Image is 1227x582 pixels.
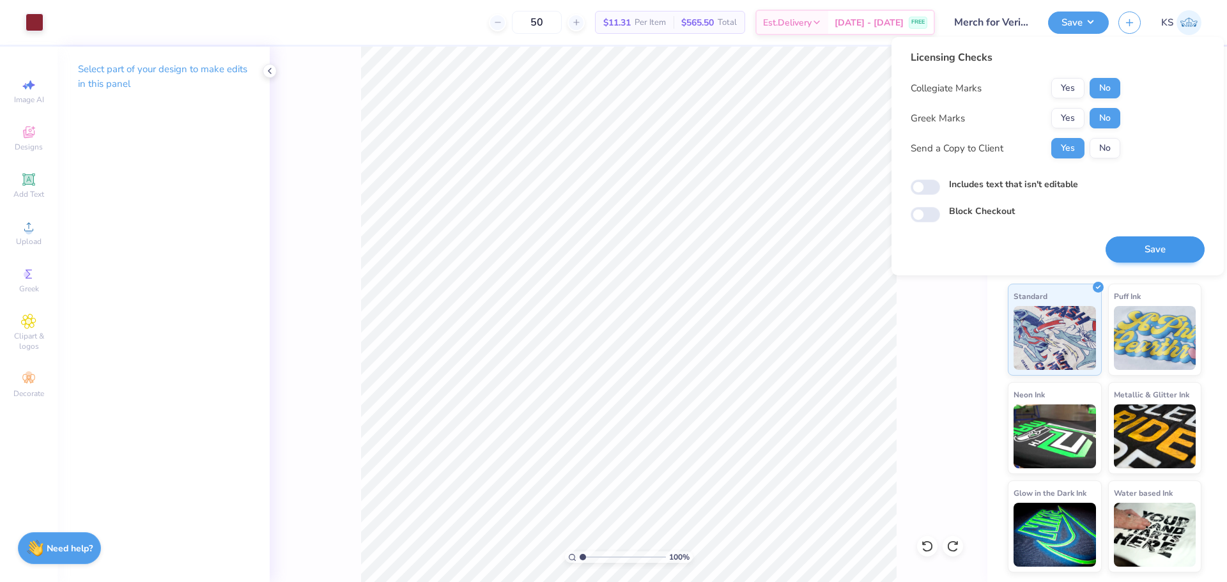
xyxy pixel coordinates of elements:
[949,204,1015,218] label: Block Checkout
[16,236,42,247] span: Upload
[911,81,982,96] div: Collegiate Marks
[1014,503,1096,567] img: Glow in the Dark Ink
[1114,404,1196,468] img: Metallic & Glitter Ink
[835,16,904,29] span: [DATE] - [DATE]
[15,142,43,152] span: Designs
[78,62,249,91] p: Select part of your design to make edits in this panel
[945,10,1038,35] input: Untitled Design
[13,388,44,399] span: Decorate
[635,16,666,29] span: Per Item
[47,542,93,555] strong: Need help?
[1014,388,1045,401] span: Neon Ink
[1114,486,1173,500] span: Water based Ink
[911,111,965,126] div: Greek Marks
[1090,78,1120,98] button: No
[603,16,631,29] span: $11.31
[1051,138,1084,158] button: Yes
[681,16,714,29] span: $565.50
[1161,15,1173,30] span: KS
[1090,108,1120,128] button: No
[1114,306,1196,370] img: Puff Ink
[1114,388,1189,401] span: Metallic & Glitter Ink
[1114,503,1196,567] img: Water based Ink
[911,50,1120,65] div: Licensing Checks
[1051,78,1084,98] button: Yes
[1014,289,1047,303] span: Standard
[763,16,812,29] span: Est. Delivery
[911,18,925,27] span: FREE
[19,284,39,294] span: Greek
[1014,486,1086,500] span: Glow in the Dark Ink
[1161,10,1201,35] a: KS
[6,331,51,351] span: Clipart & logos
[1106,236,1205,263] button: Save
[1051,108,1084,128] button: Yes
[1014,404,1096,468] img: Neon Ink
[669,551,690,563] span: 100 %
[1090,138,1120,158] button: No
[1048,11,1109,34] button: Save
[911,141,1003,156] div: Send a Copy to Client
[1114,289,1141,303] span: Puff Ink
[1014,306,1096,370] img: Standard
[13,189,44,199] span: Add Text
[949,178,1078,191] label: Includes text that isn't editable
[14,95,44,105] span: Image AI
[718,16,737,29] span: Total
[1177,10,1201,35] img: Kath Sales
[512,11,562,34] input: – –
